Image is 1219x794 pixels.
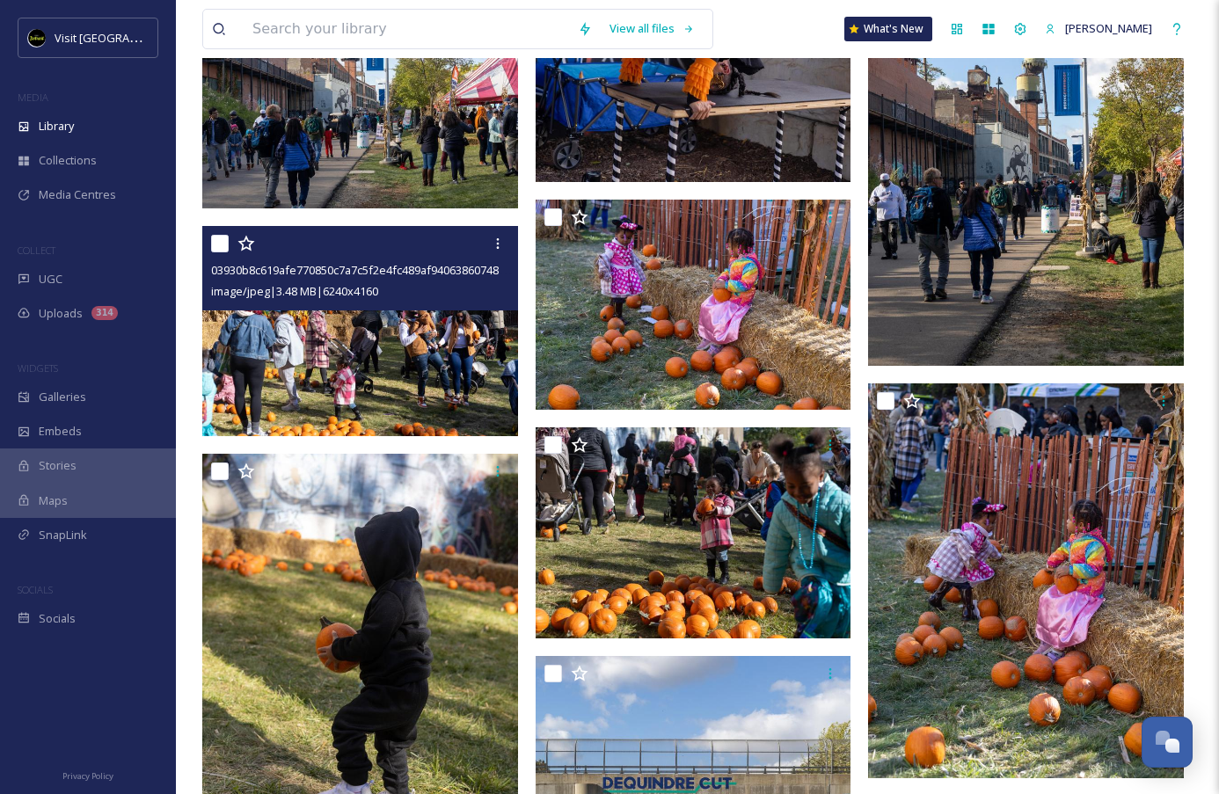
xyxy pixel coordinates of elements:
span: Galleries [39,389,86,405]
div: 314 [91,306,118,320]
a: Privacy Policy [62,764,113,785]
a: [PERSON_NAME] [1036,11,1161,46]
span: Embeds [39,423,82,440]
img: 3cd98a89f2551a123434d01a41347e15bd40e102db4c2417041ceede9c788601.jpg [868,383,1184,778]
span: WIDGETS [18,361,58,375]
img: VISIT%20DETROIT%20LOGO%20-%20BLACK%20BACKGROUND.png [28,29,46,47]
span: Privacy Policy [62,770,113,782]
span: MEDIA [18,91,48,104]
span: Socials [39,610,76,627]
img: c99f3a0cf85a3d0016d460bccfadabc27cee76e69b441db150b2d414887d6e9a.jpg [536,200,851,411]
img: 03930b8c619afe770850c7a7c5f2e4fc489af94063860748e782f151fc77d8da.jpg [202,226,518,437]
span: Maps [39,492,68,509]
span: Uploads [39,305,83,322]
span: Library [39,118,74,135]
span: SOCIALS [18,583,53,596]
input: Search your library [244,10,569,48]
a: View all files [601,11,704,46]
span: Visit [GEOGRAPHIC_DATA] [55,29,191,46]
a: What's New [844,17,932,41]
span: COLLECT [18,244,55,257]
button: Open Chat [1142,717,1193,768]
span: Media Centres [39,186,116,203]
span: Collections [39,152,97,169]
span: UGC [39,271,62,288]
span: 03930b8c619afe770850c7a7c5f2e4fc489af94063860748e782f151fc77d8da.jpg [211,261,614,278]
img: 509208da229f27e3527128f9ce11d26ad6b1a5e5f687600ffc8a780a51d9bb5e.jpg [536,427,851,638]
span: SnapLink [39,527,87,543]
span: Stories [39,457,77,474]
span: image/jpeg | 3.48 MB | 6240 x 4160 [211,283,378,299]
span: [PERSON_NAME] [1065,20,1152,36]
